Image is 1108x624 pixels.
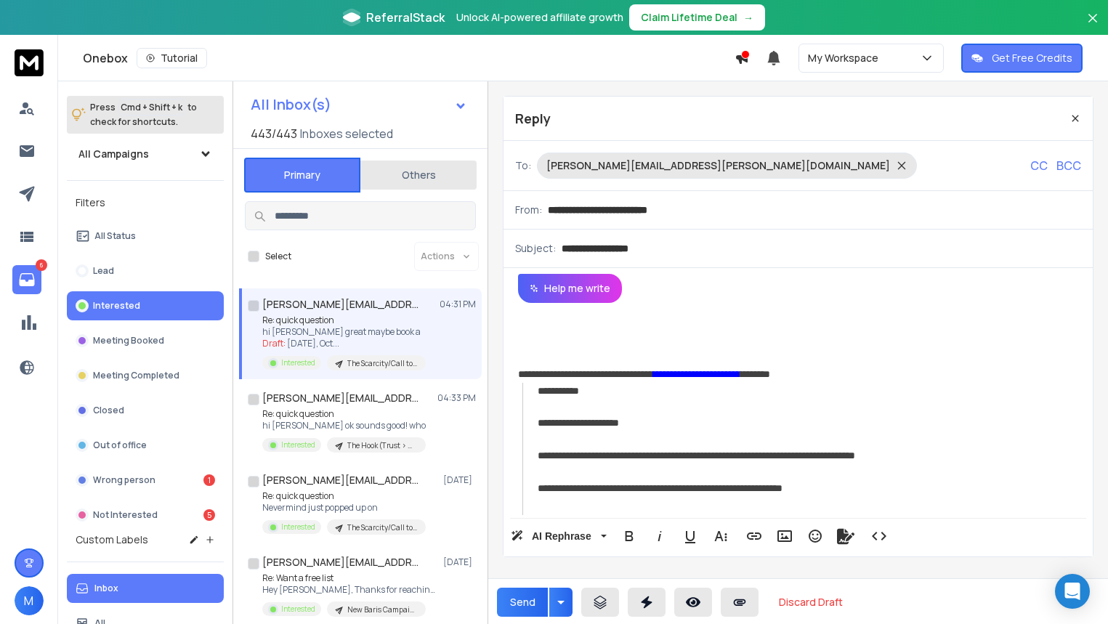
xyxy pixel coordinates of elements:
button: All Inbox(s) [239,90,479,119]
button: Close banner [1083,9,1102,44]
p: Nevermind just popped up on [262,502,426,514]
p: My Workspace [808,51,884,65]
p: Unlock AI-powered affiliate growth [456,10,623,25]
button: Tutorial [137,48,207,68]
p: Interested [93,300,140,312]
p: Inbox [94,583,118,594]
span: AI Rephrase [529,530,594,543]
button: Meeting Booked [67,326,224,355]
h3: Filters [67,193,224,213]
p: Interested [281,522,315,532]
p: The Scarcity/Call to Action Campaign [347,358,417,369]
button: M [15,586,44,615]
div: Onebox [83,48,735,68]
button: Insert Link (⌘K) [740,522,768,551]
button: Discard Draft [767,588,854,617]
p: 6 [36,259,47,271]
h1: [PERSON_NAME][EMAIL_ADDRESS][DOMAIN_NAME] [262,555,422,570]
span: Draft: [262,337,286,349]
button: Italic (⌘I) [646,522,674,551]
p: New Baris Campaign [347,604,417,615]
p: Get Free Credits [992,51,1072,65]
p: CC [1030,157,1048,174]
button: Meeting Completed [67,361,224,390]
p: Press to check for shortcuts. [90,100,197,129]
p: Subject: [515,241,556,256]
button: Emoticons [801,522,829,551]
button: More Text [707,522,735,551]
p: To: [515,158,531,173]
p: The Scarcity/Call to Action Campaign [347,522,417,533]
span: [DATE], Oct ... [287,337,339,349]
a: 6 [12,265,41,294]
span: → [743,10,753,25]
button: Closed [67,396,224,425]
h1: All Campaigns [78,147,149,161]
h1: All Inbox(s) [251,97,331,112]
h1: [PERSON_NAME][EMAIL_ADDRESS][PERSON_NAME][DOMAIN_NAME] [262,297,422,312]
p: Interested [281,357,315,368]
span: 443 / 443 [251,125,297,142]
div: 5 [203,509,215,521]
button: Interested [67,291,224,320]
button: Help me write [518,274,622,303]
p: 04:33 PM [437,392,476,404]
div: Open Intercom Messenger [1055,574,1090,609]
h3: Custom Labels [76,532,148,547]
p: From: [515,203,542,217]
p: Meeting Booked [93,335,164,347]
div: 1 [203,474,215,486]
p: hi [PERSON_NAME] ok sounds good! who [262,420,426,431]
button: All Campaigns [67,139,224,169]
p: Re: quick question [262,490,426,502]
h1: [PERSON_NAME][EMAIL_ADDRESS] [262,473,422,487]
span: ReferralStack [366,9,445,26]
button: Not Interested5 [67,501,224,530]
p: All Status [94,230,136,242]
h1: [PERSON_NAME][EMAIL_ADDRESS][DOMAIN_NAME] [262,391,422,405]
p: The Hook (Trust > Hacks) Campaign [347,440,417,451]
p: Hey [PERSON_NAME], Thanks for reaching back [262,584,437,596]
p: Meeting Completed [93,370,179,381]
button: Primary [244,158,360,193]
p: Wrong person [93,474,155,486]
p: [DATE] [443,474,476,486]
button: Inbox [67,574,224,603]
p: Closed [93,405,124,416]
button: Claim Lifetime Deal→ [629,4,765,31]
button: Underline (⌘U) [676,522,704,551]
p: Not Interested [93,509,158,521]
p: Re: Want a free list [262,572,437,584]
p: Re: quick question [262,408,426,420]
p: [PERSON_NAME][EMAIL_ADDRESS][PERSON_NAME][DOMAIN_NAME] [546,158,890,173]
p: [DATE] [443,556,476,568]
p: hi [PERSON_NAME] great maybe book a [262,326,426,338]
p: 04:31 PM [440,299,476,310]
button: Insert Image (⌘P) [771,522,798,551]
p: BCC [1056,157,1081,174]
h3: Inboxes selected [300,125,393,142]
button: Out of office [67,431,224,460]
button: Signature [832,522,860,551]
span: Cmd + Shift + k [118,99,185,116]
button: All Status [67,222,224,251]
p: Interested [281,604,315,615]
p: Re: quick question [262,315,426,326]
button: Others [360,159,477,191]
p: Lead [93,265,114,277]
label: Select [265,251,291,262]
button: Bold (⌘B) [615,522,643,551]
button: AI Rephrase [508,522,610,551]
p: Out of office [93,439,147,451]
button: Get Free Credits [961,44,1083,73]
button: Send [497,588,548,617]
p: Reply [515,108,551,129]
p: Interested [281,439,315,450]
button: Lead [67,256,224,285]
button: Code View [865,522,893,551]
button: Wrong person1 [67,466,224,495]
